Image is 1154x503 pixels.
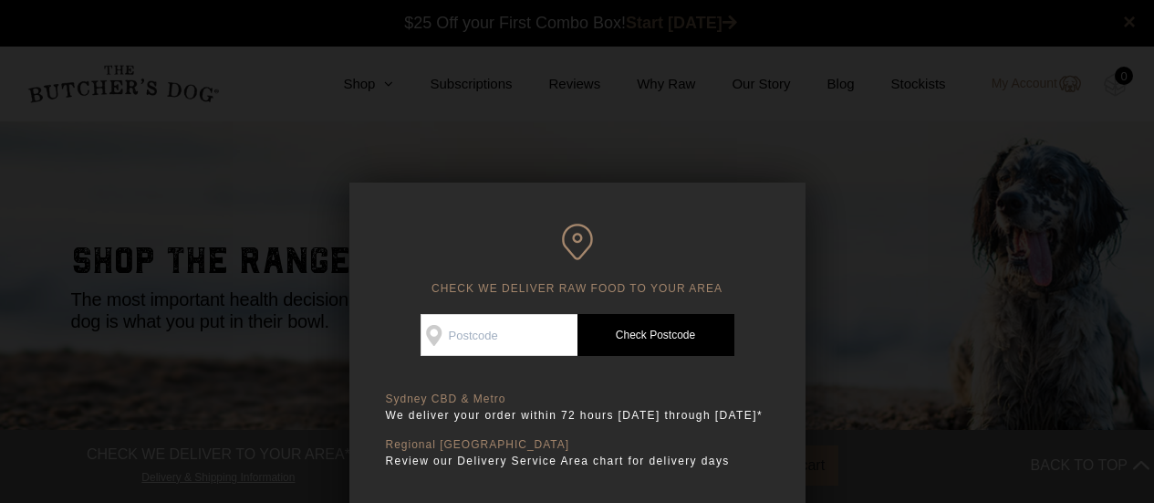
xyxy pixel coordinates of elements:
[421,314,577,356] input: Postcode
[386,393,769,406] p: Sydney CBD & Metro
[386,406,769,424] p: We deliver your order within 72 hours [DATE] through [DATE]*
[386,452,769,470] p: Review our Delivery Service Area chart for delivery days
[386,224,769,296] h6: CHECK WE DELIVER RAW FOOD TO YOUR AREA
[386,438,769,452] p: Regional [GEOGRAPHIC_DATA]
[577,314,734,356] a: Check Postcode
